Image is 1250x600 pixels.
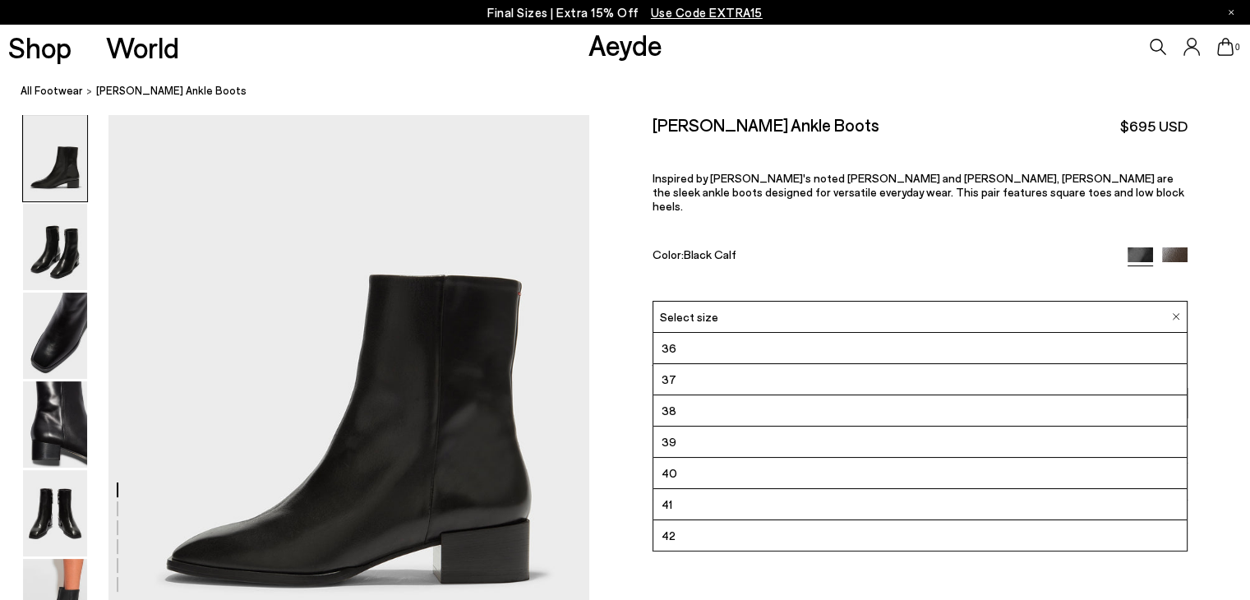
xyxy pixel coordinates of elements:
[653,247,1111,266] div: Color:
[653,114,879,135] h2: [PERSON_NAME] Ankle Boots
[23,470,87,556] img: Lee Leather Ankle Boots - Image 5
[660,308,718,325] span: Select size
[23,115,87,201] img: Lee Leather Ankle Boots - Image 1
[662,494,672,515] span: 41
[1234,43,1242,52] span: 0
[662,338,676,358] span: 36
[653,171,1184,213] span: Inspired by [PERSON_NAME]'s noted [PERSON_NAME] and [PERSON_NAME], [PERSON_NAME] are the sleek an...
[662,369,676,390] span: 37
[588,27,662,62] a: Aeyde
[96,82,247,99] span: [PERSON_NAME] Ankle Boots
[1217,38,1234,56] a: 0
[23,204,87,290] img: Lee Leather Ankle Boots - Image 2
[21,69,1250,114] nav: breadcrumb
[662,525,676,546] span: 42
[106,33,179,62] a: World
[23,293,87,379] img: Lee Leather Ankle Boots - Image 3
[21,82,83,99] a: All Footwear
[662,432,676,452] span: 39
[662,463,677,483] span: 40
[651,5,763,20] span: Navigate to /collections/ss25-final-sizes
[684,247,736,261] span: Black Calf
[487,2,763,23] p: Final Sizes | Extra 15% Off
[1120,116,1188,136] span: $695 USD
[23,381,87,468] img: Lee Leather Ankle Boots - Image 4
[8,33,71,62] a: Shop
[662,400,676,421] span: 38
